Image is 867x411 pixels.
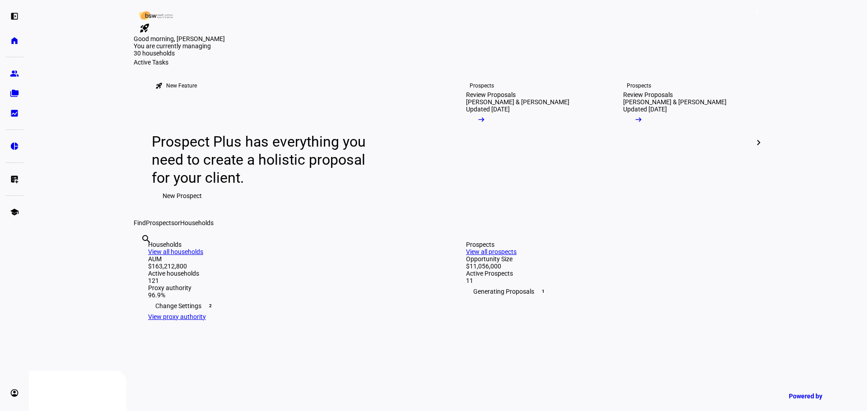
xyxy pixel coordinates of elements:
[466,284,748,299] div: Generating Proposals
[148,270,430,277] div: Active households
[5,32,23,50] a: home
[609,66,759,219] a: ProspectsReview Proposals[PERSON_NAME] & [PERSON_NAME]Updated [DATE]
[466,255,748,263] div: Opportunity Size
[148,291,430,299] div: 96.9%
[148,248,203,255] a: View all households
[10,109,19,118] eth-mat-symbol: bid_landscape
[466,91,516,98] div: Review Proposals
[180,219,214,226] span: Households
[627,82,651,89] div: Prospects
[152,187,213,205] button: New Prospect
[155,82,163,89] mat-icon: rocket_launch
[477,115,486,124] mat-icon: arrow_right_alt
[134,219,762,226] div: Find or
[207,302,214,309] span: 2
[134,59,762,66] div: Active Tasks
[5,84,23,102] a: folder_copy
[134,42,211,50] span: You are currently managing
[148,313,206,320] a: View proxy authority
[540,288,547,295] span: 1
[466,241,748,248] div: Prospects
[141,246,143,257] input: Enter name of prospect or household
[148,299,430,313] div: Change Settings
[753,137,764,148] mat-icon: chevron_right
[470,82,494,89] div: Prospects
[10,142,19,151] eth-mat-symbol: pie_chart
[10,208,19,217] eth-mat-symbol: school
[10,89,19,98] eth-mat-symbol: folder_copy
[141,234,152,245] mat-icon: search
[134,50,224,59] div: 30 households
[466,270,748,277] div: Active Prospects
[139,23,150,33] mat-icon: rocket_launch
[148,263,430,270] div: $163,212,800
[466,277,748,284] div: 11
[5,104,23,122] a: bid_landscape
[5,65,23,83] a: group
[10,175,19,184] eth-mat-symbol: list_alt_add
[148,277,430,284] div: 121
[134,35,762,42] div: Good morning, [PERSON_NAME]
[784,388,853,404] a: Powered by
[148,284,430,291] div: Proxy authority
[466,263,748,270] div: $11,056,000
[754,9,761,16] span: 5
[10,69,19,78] eth-mat-symbol: group
[5,137,23,155] a: pie_chart
[466,248,517,255] a: View all prospects
[10,36,19,45] eth-mat-symbol: home
[163,187,202,205] span: New Prospect
[623,106,667,113] div: Updated [DATE]
[10,12,19,21] eth-mat-symbol: left_panel_open
[452,66,601,219] a: ProspectsReview Proposals[PERSON_NAME] & [PERSON_NAME]Updated [DATE]
[152,133,374,187] div: Prospect Plus has everything you need to create a holistic proposal for your client.
[466,98,569,106] div: [PERSON_NAME] & [PERSON_NAME]
[623,91,673,98] div: Review Proposals
[166,82,197,89] div: New Feature
[10,388,19,397] eth-mat-symbol: account_circle
[623,98,727,106] div: [PERSON_NAME] & [PERSON_NAME]
[146,219,174,226] span: Prospects
[634,115,643,124] mat-icon: arrow_right_alt
[466,106,510,113] div: Updated [DATE]
[148,241,430,248] div: Households
[148,255,430,263] div: AUM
